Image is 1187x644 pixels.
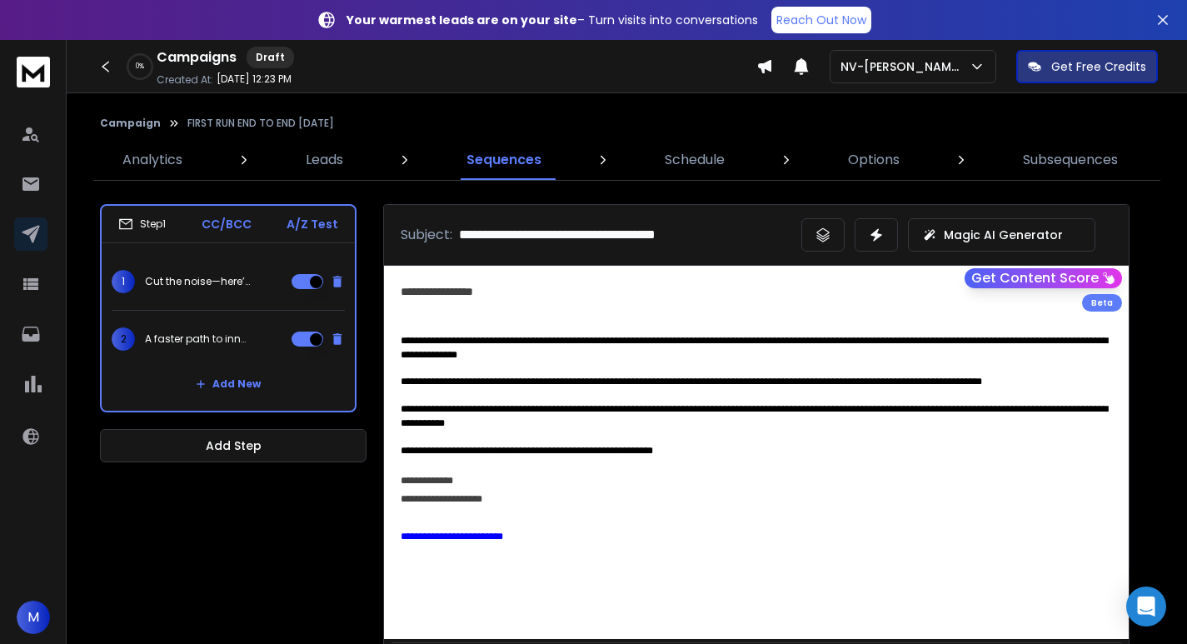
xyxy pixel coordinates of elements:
[136,62,144,72] p: 0 %
[347,12,758,28] p: – Turn visits into conversations
[112,140,192,180] a: Analytics
[771,7,871,33] a: Reach Out Now
[100,117,161,130] button: Campaign
[202,216,252,232] p: CC/BCC
[1082,294,1122,312] div: Beta
[401,225,452,245] p: Subject:
[247,47,294,68] div: Draft
[296,140,353,180] a: Leads
[776,12,866,28] p: Reach Out Now
[908,218,1095,252] button: Magic AI Generator
[1126,587,1166,627] div: Open Intercom Messenger
[145,332,252,346] p: A faster path to innovation without breaking your budget
[1051,58,1146,75] p: Get Free Credits
[17,57,50,87] img: logo
[965,268,1122,288] button: Get Content Score
[112,327,135,351] span: 2
[848,150,900,170] p: Options
[1023,150,1118,170] p: Subsequences
[157,47,237,67] h1: Campaigns
[122,150,182,170] p: Analytics
[838,140,910,180] a: Options
[17,601,50,634] button: M
[456,140,551,180] a: Sequences
[217,72,292,86] p: [DATE] 12:23 PM
[1016,50,1158,83] button: Get Free Credits
[306,150,343,170] p: Leads
[944,227,1063,243] p: Magic AI Generator
[187,117,334,130] p: FIRST RUN END TO END [DATE]
[840,58,969,75] p: NV-[PERSON_NAME]
[665,150,725,170] p: Schedule
[655,140,735,180] a: Schedule
[1013,140,1128,180] a: Subsequences
[157,73,213,87] p: Created At:
[118,217,166,232] div: Step 1
[287,216,338,232] p: A/Z Test
[466,150,541,170] p: Sequences
[145,275,252,288] p: Cut the noise—here’s how AIOps can help
[100,204,357,412] li: Step1CC/BCCA/Z Test1Cut the noise—here’s how AIOps can help2A faster path to innovation without b...
[112,270,135,293] span: 1
[100,429,367,462] button: Add Step
[347,12,577,28] strong: Your warmest leads are on your site
[182,367,274,401] button: Add New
